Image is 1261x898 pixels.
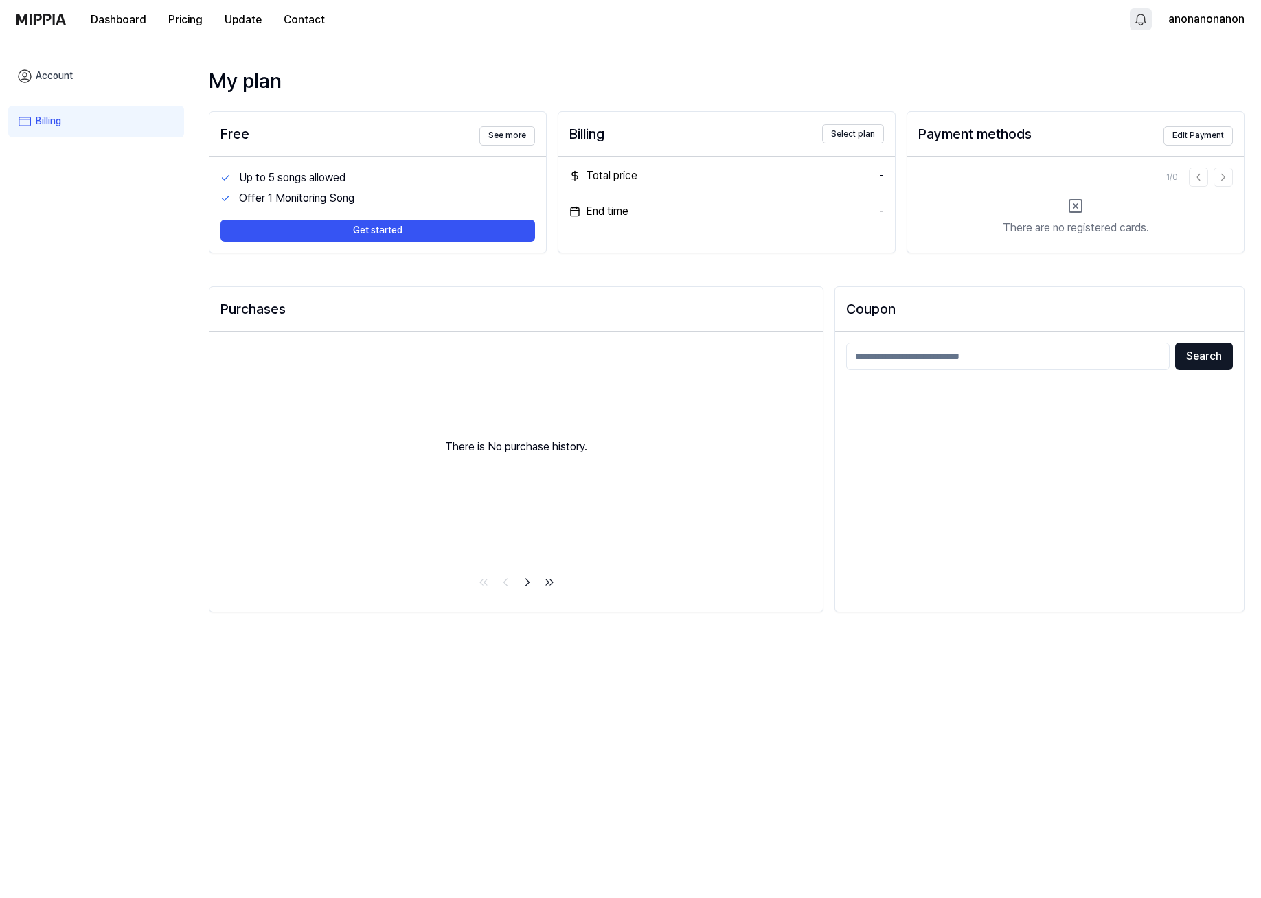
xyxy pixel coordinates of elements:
div: My plan [209,66,1245,95]
div: Total price [569,168,637,184]
div: Offer 1 Monitoring Song [239,190,535,207]
button: Contact [273,6,336,34]
a: Account [8,60,184,92]
div: Free [220,123,249,145]
div: There are no registered cards. [1003,220,1149,236]
div: End time [569,203,628,220]
button: Search [1175,343,1233,370]
button: Update [214,6,273,34]
button: anonanonanon [1168,11,1245,27]
a: Go to first page [474,573,493,592]
div: Purchases [220,298,812,320]
button: Get started [220,220,535,242]
a: Update [214,1,273,38]
a: See more [479,122,535,145]
a: Go to next page [518,573,537,592]
a: Billing [8,106,184,137]
div: Payment methods [918,123,1032,145]
a: Go to last page [540,573,559,592]
div: Up to 5 songs allowed [239,170,535,186]
img: 알림 [1133,11,1149,27]
a: Get started [220,209,535,242]
div: - [879,203,884,220]
nav: pagination [209,573,823,595]
div: There is No purchase history. [209,332,823,562]
a: Edit Payment [1163,122,1233,145]
img: logo [16,14,66,25]
div: 1 / 0 [1166,172,1178,183]
h2: Coupon [846,298,1233,320]
div: - [879,168,884,184]
button: Pricing [157,6,214,34]
button: Dashboard [80,6,157,34]
button: Edit Payment [1163,126,1233,146]
button: See more [479,126,535,146]
div: Billing [569,123,604,145]
button: Select plan [822,124,884,143]
a: Go to previous page [496,573,515,592]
